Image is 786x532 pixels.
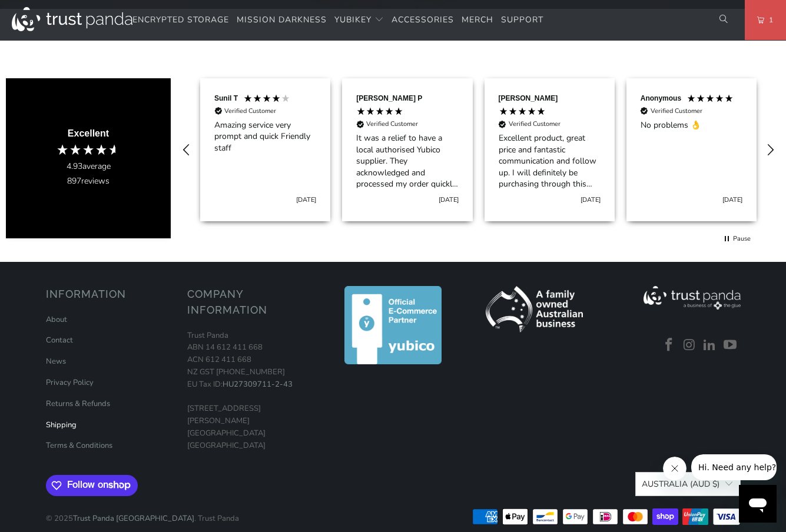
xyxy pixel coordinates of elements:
div: REVIEWS.io Carousel Scroll Right [756,136,784,164]
div: Anonymous [641,94,681,104]
div: [DATE] [296,195,316,204]
a: HU27309711-2-43 [223,379,293,390]
div: 4 Stars [243,94,293,106]
div: Excellent product, great price and fantastic communication and follow up. I will definitely be pu... [499,132,601,190]
button: Australia (AUD $) [635,472,740,496]
a: Trust Panda Australia on Facebook [661,338,678,353]
div: Verified Customer [509,119,561,128]
img: Trust Panda Australia [12,7,132,31]
div: Amazing service very prompt and quick Friendly staff [214,119,316,154]
span: 897 [67,175,81,187]
div: Review by GREG J, 5 out of 5 stars [479,78,621,221]
span: Merch [462,14,493,25]
a: Merch [462,6,493,34]
a: Accessories [392,6,454,34]
div: REVIEWS.io Carousel Scroll Left [173,136,201,164]
a: Returns & Refunds [46,398,110,409]
div: It was a relief to have a local authorised Yubico supplier. They acknowledged and processed my or... [356,132,458,190]
div: Excellent [68,127,109,140]
a: Trust Panda [GEOGRAPHIC_DATA] [73,513,194,524]
a: About [46,314,67,325]
a: Support [501,6,543,34]
div: reviews [67,175,110,187]
div: Review by Anonymous, 5 out of 5 stars [621,78,762,221]
div: Verified Customer [224,107,276,115]
p: Trust Panda ABN 14 612 411 668 ACN 612 411 668 NZ GST [PHONE_NUMBER] EU Tax ID: [STREET_ADDRESS][... [187,330,317,452]
span: YubiKey [334,14,372,25]
span: 1 [764,14,774,26]
div: [DATE] [581,195,601,204]
div: Pause [733,234,751,243]
div: Review by Sunil T, 4 out of 5 stars [194,78,336,221]
span: Encrypted Storage [132,14,229,25]
a: News [46,356,66,367]
div: [PERSON_NAME] [499,94,558,104]
div: No problems 👌 [641,119,742,131]
div: [DATE] [722,195,742,204]
div: Pause carousel [723,234,751,244]
span: 4.93 [67,161,82,172]
iframe: Message from company [691,454,777,480]
div: Verified Customer [366,119,418,128]
a: Terms & Conditions [46,440,112,451]
a: Contact [46,335,73,345]
iframe: Reviews Widget [6,32,780,62]
div: [PERSON_NAME] P [356,94,422,104]
div: [DATE] [439,195,459,204]
a: Encrypted Storage [132,6,229,34]
div: 5 Stars [356,107,406,119]
div: 5 Stars [499,107,549,119]
a: Privacy Policy [46,377,94,388]
a: Trust Panda Australia on LinkedIn [701,338,719,353]
a: Mission Darkness [237,6,327,34]
div: Customer reviews carousel with auto-scroll controls [171,66,786,233]
nav: Translation missing: en.navigation.header.main_nav [132,6,543,34]
summary: YubiKey [334,6,384,34]
iframe: Button to launch messaging window [739,485,777,523]
div: Review by Darrin P, 5 out of 5 stars [336,78,478,221]
span: Mission Darkness [237,14,327,25]
span: Accessories [392,14,454,25]
div: average [67,161,111,172]
span: Support [501,14,543,25]
div: Verified Customer [651,107,702,115]
iframe: Close message [663,457,686,480]
a: Trust Panda Australia on YouTube [722,338,739,353]
p: © 2025 . Trust Panda [46,501,239,525]
a: Shipping [46,420,77,430]
div: 5 Stars [686,94,737,106]
a: Trust Panda Australia on Instagram [681,338,698,353]
div: Customer reviews [194,66,762,233]
div: Sunil T [214,94,238,104]
div: 4.93 Stars [56,143,121,156]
